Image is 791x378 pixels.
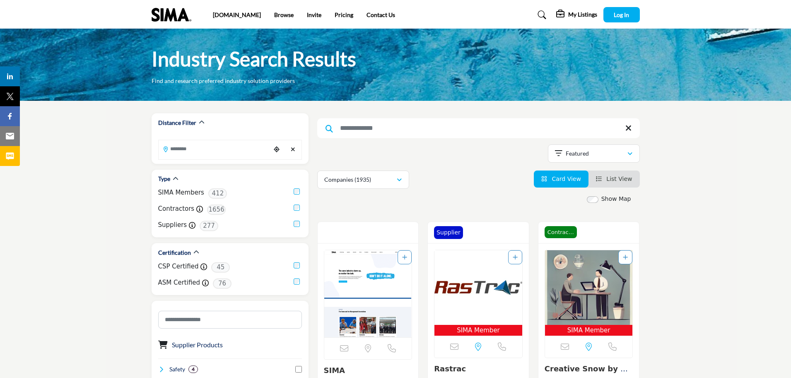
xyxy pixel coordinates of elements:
[307,11,321,18] a: Invite
[556,10,597,20] div: My Listings
[294,205,300,211] input: Contractors checkbox
[287,141,299,159] div: Clear search location
[152,8,195,22] img: Site Logo
[324,250,412,337] img: SIMA
[545,250,633,336] a: Open Listing in new tab
[534,171,588,188] li: Card View
[213,11,261,18] a: [DOMAIN_NAME]
[294,188,300,195] input: SIMA Members checkbox
[324,250,412,337] a: Open Listing in new tab
[200,221,218,231] span: 277
[335,11,353,18] a: Pricing
[159,141,270,157] input: Search Location
[158,278,200,288] label: ASM Certified
[172,340,223,350] button: Supplier Products
[367,11,395,18] a: Contact Us
[294,278,300,285] input: ASM Certified checkbox
[158,220,187,230] label: Suppliers
[158,119,196,127] h2: Distance Filter
[623,254,628,261] a: Add To List
[295,366,302,373] input: Select Safety checkbox
[436,326,521,335] span: SIMA Member
[530,8,552,22] a: Search
[158,188,204,198] label: SIMA Members
[158,204,195,214] label: Contractors
[208,188,227,199] span: 412
[158,262,199,271] label: CSP Certified
[274,11,294,18] a: Browse
[606,176,632,182] span: List View
[603,7,640,22] button: Log In
[324,176,371,184] p: Companies (1935)
[158,175,170,183] h2: Type
[513,254,518,261] a: Add To List
[545,364,633,373] h3: Creative Snow by Cow Bay Inc.
[548,144,640,163] button: Featured
[402,254,407,261] a: Add To List
[270,141,283,159] div: Choose your current location
[545,226,577,239] span: Contractor
[552,176,581,182] span: Card View
[152,46,356,72] h1: Industry Search Results
[324,366,345,375] a: SIMA
[614,11,629,18] span: Log In
[207,205,226,215] span: 1656
[596,176,632,182] a: View List
[324,366,412,375] h3: SIMA
[152,77,295,85] p: Find and research preferred industry solution providers
[317,171,409,189] button: Companies (1935)
[434,250,522,336] a: Open Listing in new tab
[545,250,633,325] img: Creative Snow by Cow Bay Inc.
[317,118,640,138] input: Search Keyword
[436,228,461,237] p: Supplier
[547,326,631,335] span: SIMA Member
[434,364,466,373] a: Rastrac
[211,262,230,273] span: 45
[294,221,300,227] input: Suppliers checkbox
[158,249,191,257] h2: Certification
[169,365,185,373] h4: Safety: Safety refers to the measures, practices, and protocols implemented to protect individual...
[566,149,589,158] p: Featured
[192,366,195,372] b: 4
[541,176,581,182] a: View Card
[588,171,640,188] li: List View
[568,11,597,18] h5: My Listings
[158,311,302,329] input: Search Category
[188,366,198,373] div: 4 Results For Safety
[434,250,522,325] img: Rastrac
[434,364,523,373] h3: Rastrac
[213,278,232,289] span: 76
[294,262,300,268] input: CSP Certified checkbox
[601,195,631,203] label: Show Map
